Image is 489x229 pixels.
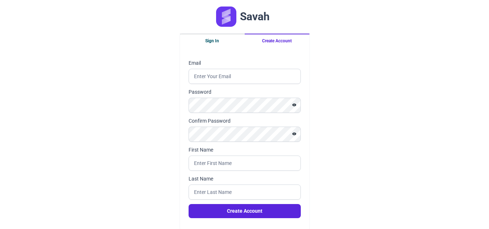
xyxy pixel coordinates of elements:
label: First Name [189,146,301,153]
button: Create Account [245,34,309,47]
img: Logo [216,7,236,27]
button: Sign In [180,34,245,47]
label: Confirm Password [189,117,301,124]
button: Show password [288,130,301,138]
label: Last Name [189,175,301,182]
input: Enter First Name [189,156,301,171]
button: Show password [288,101,301,109]
iframe: Chat Widget [453,194,489,229]
input: Enter Last Name [189,185,301,200]
h1: Savah [240,10,270,23]
label: Email [189,59,301,67]
label: Password [189,88,301,96]
button: Create Account [189,204,301,218]
input: Enter Your Email [189,69,301,84]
